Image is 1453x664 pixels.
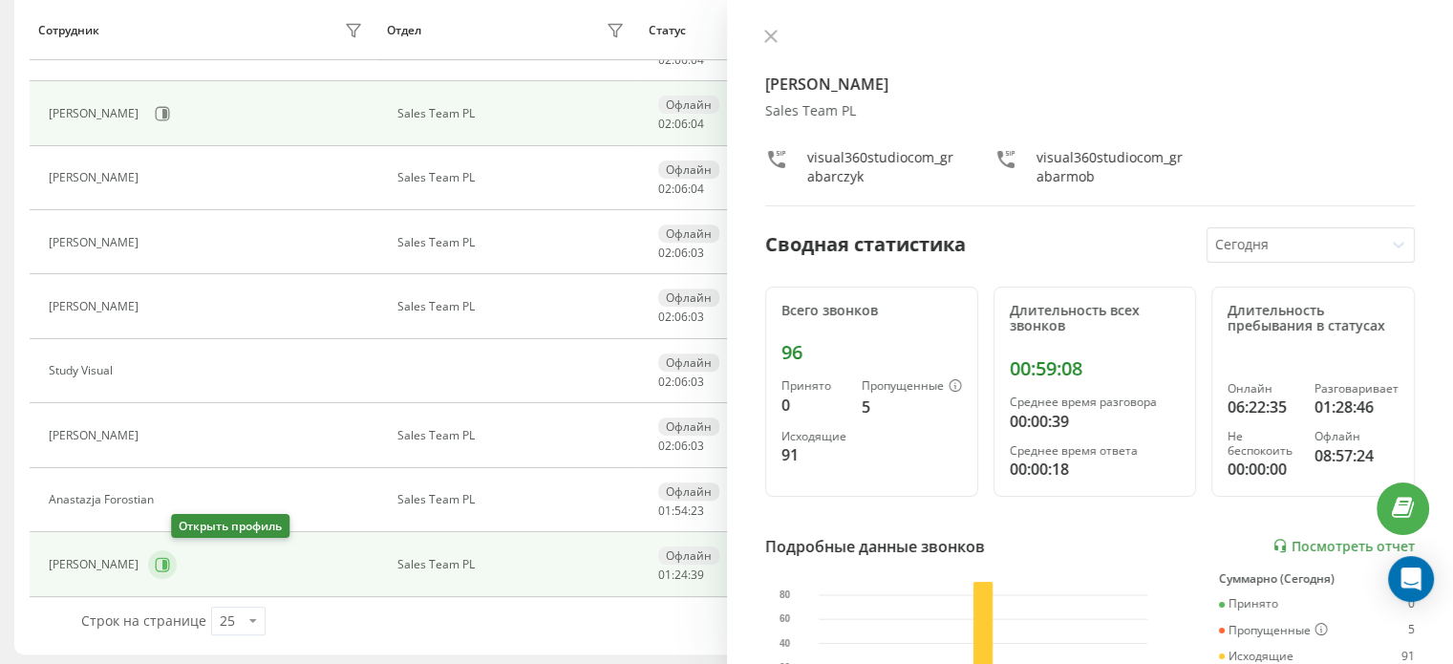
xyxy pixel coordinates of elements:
div: Офлайн [658,96,719,114]
div: Офлайн [658,289,719,307]
div: 00:59:08 [1010,357,1181,380]
div: : : [658,311,704,324]
div: Пропущенные [1219,623,1328,638]
div: : : [658,504,704,518]
span: 04 [691,181,704,197]
div: Онлайн [1228,382,1299,396]
div: Сотрудник [38,24,99,37]
div: [PERSON_NAME] [49,236,143,249]
div: 5 [1408,623,1415,638]
div: Sales Team PL [397,558,630,571]
div: : : [658,568,704,582]
a: Посмотреть отчет [1272,538,1415,554]
span: 06 [674,309,688,325]
div: Статус [649,24,686,37]
div: Разговаривает [1314,382,1399,396]
div: Пропущенные [862,379,962,395]
div: Длительность пребывания в статусах [1228,303,1399,335]
div: Среднее время разговора [1010,396,1181,409]
div: Среднее время ответа [1010,444,1181,458]
div: Суммарно (Сегодня) [1219,572,1415,586]
span: 03 [691,309,704,325]
span: 02 [658,116,672,132]
div: Sales Team PL [765,103,1416,119]
div: Sales Team PL [397,429,630,442]
div: [PERSON_NAME] [49,429,143,442]
span: 03 [691,374,704,390]
text: 60 [780,613,791,624]
div: : : [658,182,704,196]
div: Офлайн [658,482,719,501]
div: : : [658,439,704,453]
div: : : [658,375,704,389]
div: Sales Team PL [397,236,630,249]
div: Всего звонков [781,303,962,319]
span: 02 [658,245,672,261]
div: Офлайн [658,225,719,243]
div: 00:00:18 [1010,458,1181,481]
h4: [PERSON_NAME] [765,73,1416,96]
div: Open Intercom Messenger [1388,556,1434,602]
div: visual360studiocom_grabarmob [1036,148,1186,186]
div: Офлайн [1314,430,1399,443]
div: Не беспокоить [1228,430,1299,458]
div: Sales Team PL [397,493,630,506]
div: visual360studiocom_grabarczyk [807,148,956,186]
div: Подробные данные звонков [765,535,985,558]
div: 96 [781,341,962,364]
span: 02 [658,438,672,454]
div: [PERSON_NAME] [49,171,143,184]
text: 80 [780,589,791,600]
div: Длительность всех звонков [1010,303,1181,335]
div: 25 [220,611,235,631]
div: Принято [781,379,846,393]
div: Sales Team PL [397,300,630,313]
div: [PERSON_NAME] [49,300,143,313]
span: 01 [658,567,672,583]
div: Офлайн [658,353,719,372]
div: 01:28:46 [1314,396,1399,418]
span: 06 [674,438,688,454]
div: 91 [781,443,846,466]
span: 23 [691,503,704,519]
div: Сводная статистика [765,230,966,259]
div: : : [658,246,704,260]
span: 06 [674,181,688,197]
span: 06 [674,116,688,132]
div: Study Visual [49,364,118,377]
div: 0 [781,394,846,417]
div: Исходящие [781,430,846,443]
div: : : [658,118,704,131]
span: 06 [674,374,688,390]
span: 02 [658,181,672,197]
div: 00:00:00 [1228,458,1299,481]
span: 39 [691,567,704,583]
div: Офлайн [658,546,719,565]
div: 0 [1408,597,1415,610]
div: [PERSON_NAME] [49,558,143,571]
span: 03 [691,438,704,454]
span: 06 [674,245,688,261]
div: Принято [1219,597,1278,610]
div: Sales Team PL [397,171,630,184]
span: 03 [691,245,704,261]
div: Отдел [387,24,421,37]
div: 08:57:24 [1314,444,1399,467]
text: 40 [780,638,791,649]
span: 24 [674,567,688,583]
div: 91 [1401,650,1415,663]
div: Anastazja Forostian [49,493,159,506]
div: 5 [862,396,962,418]
div: Sales Team PL [397,107,630,120]
div: [PERSON_NAME] [49,107,143,120]
div: 06:22:35 [1228,396,1299,418]
div: Открыть профиль [171,514,289,538]
span: 02 [658,374,672,390]
span: 02 [658,309,672,325]
div: Офлайн [658,161,719,179]
span: 54 [674,503,688,519]
div: : : [658,54,704,67]
div: 00:00:39 [1010,410,1181,433]
span: 04 [691,116,704,132]
div: Офлайн [658,418,719,436]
